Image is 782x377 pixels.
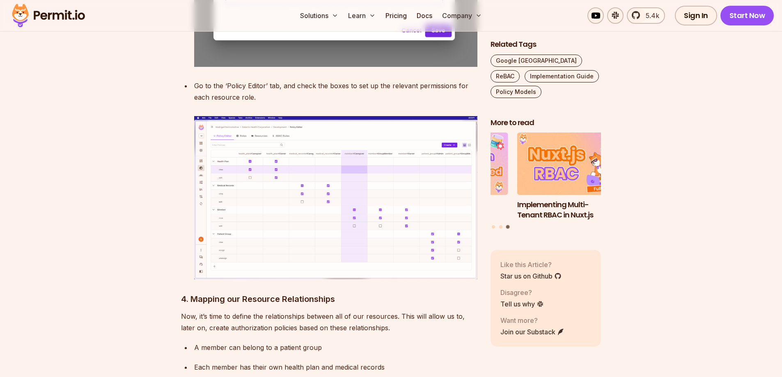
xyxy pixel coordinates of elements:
[500,327,564,337] a: Join our Substack
[500,271,562,281] a: Star us on Github
[491,70,520,82] a: ReBAC
[397,200,508,220] h3: Prisma ORM Data Filtering with ReBAC
[397,133,508,220] li: 2 of 3
[492,226,495,229] button: Go to slide 1
[345,7,379,24] button: Learn
[517,200,628,220] h3: Implementing Multi-Tenant RBAC in Nuxt.js
[491,86,541,98] a: Policy Models
[8,2,89,30] img: Permit logo
[439,7,485,24] button: Company
[491,118,601,128] h2: More to read
[491,133,601,230] div: Posts
[491,39,601,50] h2: Related Tags
[641,11,659,21] span: 5.4k
[675,6,717,25] a: Sign In
[506,225,510,229] button: Go to slide 3
[720,6,774,25] a: Start Now
[491,55,582,67] a: Google [GEOGRAPHIC_DATA]
[181,292,477,306] h3: 4. Mapping our Resource Relationships
[194,342,477,353] p: A member can belong to a patient group
[499,226,502,229] button: Go to slide 2
[297,7,342,24] button: Solutions
[500,260,562,270] p: Like this Article?
[181,311,477,334] p: Now, it’s time to define the relationships between all of our resources. This will allow us to, l...
[500,315,564,325] p: Want more?
[500,299,544,309] a: Tell us why
[194,116,477,279] img: ReBAC 6.png
[397,133,508,195] img: Prisma ORM Data Filtering with ReBAC
[517,133,628,220] a: Implementing Multi-Tenant RBAC in Nuxt.jsImplementing Multi-Tenant RBAC in Nuxt.js
[500,288,544,297] p: Disagree?
[525,70,599,82] a: Implementation Guide
[517,133,628,220] li: 3 of 3
[517,133,628,195] img: Implementing Multi-Tenant RBAC in Nuxt.js
[627,7,665,24] a: 5.4k
[194,80,477,103] div: Go to the ‘Policy Editor’ tab, and check the boxes to set up the relevant permissions for each re...
[382,7,410,24] a: Pricing
[413,7,436,24] a: Docs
